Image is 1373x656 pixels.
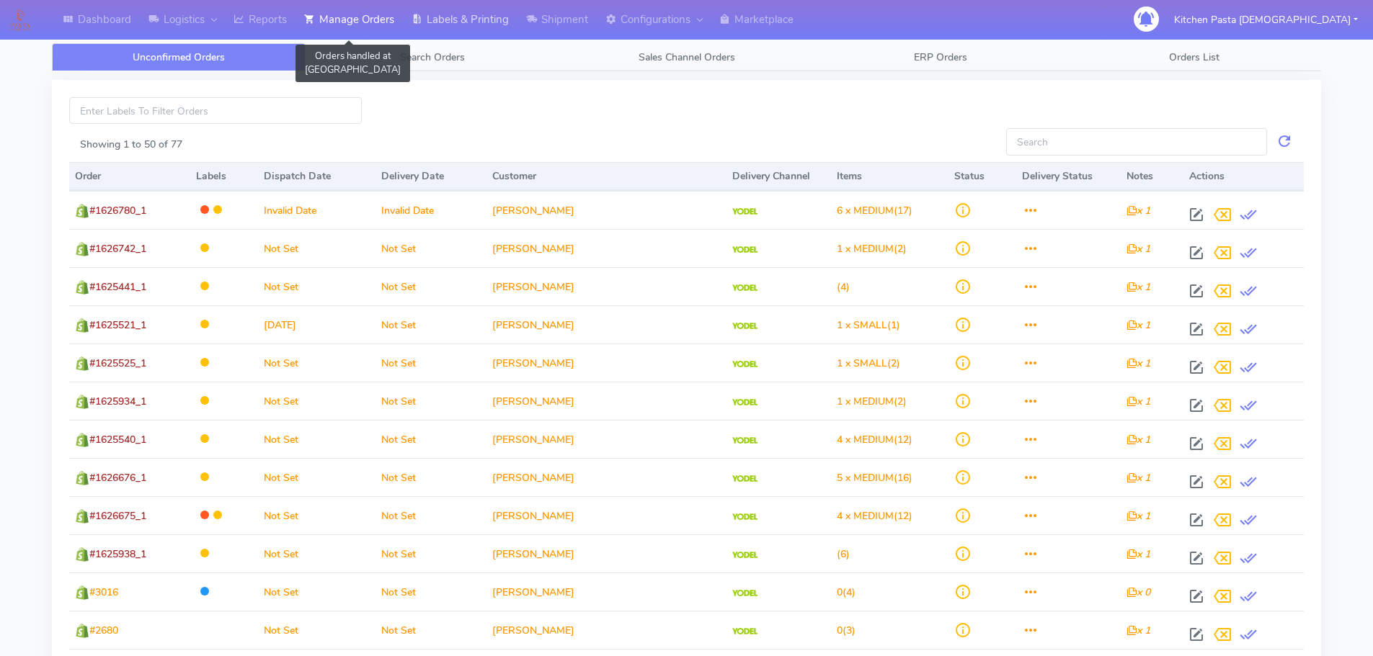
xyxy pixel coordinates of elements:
td: Not Set [376,572,487,611]
td: [PERSON_NAME] [486,458,727,496]
i: x 1 [1127,547,1150,561]
img: Yodel [732,246,757,253]
img: Yodel [732,475,757,482]
td: Invalid Date [376,191,487,229]
span: 0 [837,624,843,637]
td: Invalid Date [258,191,376,229]
i: x 1 [1127,433,1150,446]
span: (12) [837,509,912,523]
ul: Tabs [52,43,1321,71]
span: 1 x MEDIUM [837,242,894,256]
td: Not Set [376,496,487,534]
img: Yodel [732,284,757,292]
td: Not Set [258,611,376,649]
td: Not Set [376,534,487,572]
th: Dispatch Date [258,162,376,191]
td: Not Set [376,267,487,305]
td: Not Set [376,343,487,382]
i: x 1 [1127,471,1150,485]
input: Enter Labels To Filter Orders [69,97,362,124]
td: [PERSON_NAME] [486,496,727,534]
label: Showing 1 to 50 of 77 [80,137,182,152]
i: x 1 [1127,395,1150,408]
span: (16) [837,471,912,485]
span: (4) [837,585,856,599]
span: 1 x MEDIUM [837,395,894,408]
td: Not Set [258,229,376,267]
th: Delivery Channel [727,162,831,191]
td: Not Set [258,534,376,572]
img: Yodel [732,208,757,215]
td: Not Set [376,229,487,267]
span: ERP Orders [914,50,967,64]
th: Status [948,162,1016,191]
td: [DATE] [258,305,376,343]
td: Not Set [258,343,376,382]
td: Not Set [258,382,376,420]
span: Orders List [1169,50,1219,64]
span: #1625521_1 [89,318,146,332]
td: Not Set [376,458,487,496]
span: #1625938_1 [89,547,146,561]
th: Customer [486,162,727,191]
span: 1 x SMALL [837,356,887,370]
span: #1626742_1 [89,242,146,256]
span: #1626780_1 [89,204,146,217]
span: 0 [837,585,843,599]
button: Kitchen Pasta [DEMOGRAPHIC_DATA] [1163,5,1369,35]
th: Notes [1121,162,1183,191]
span: Sales Channel Orders [639,50,735,64]
img: Yodel [732,323,757,330]
span: #1626675_1 [89,509,146,523]
td: [PERSON_NAME] [486,267,727,305]
td: Not Set [376,382,487,420]
span: 6 x MEDIUM [837,204,894,217]
td: [PERSON_NAME] [486,534,727,572]
span: #1625525_1 [89,356,146,370]
i: x 1 [1127,280,1150,294]
td: [PERSON_NAME] [486,229,727,267]
td: [PERSON_NAME] [486,382,727,420]
span: (4) [837,280,850,294]
th: Order [69,162,190,191]
input: Search [1006,128,1267,155]
th: Items [831,162,948,191]
span: (1) [837,318,900,332]
span: (2) [837,395,907,408]
span: 1 x SMALL [837,318,887,332]
th: Labels [190,162,258,191]
th: Delivery Date [376,162,487,191]
span: 4 x MEDIUM [837,433,894,446]
span: #3016 [89,585,118,599]
td: Not Set [258,420,376,458]
span: 4 x MEDIUM [837,509,894,523]
i: x 1 [1127,624,1150,637]
img: Yodel [732,361,757,368]
th: Delivery Status [1016,162,1121,191]
i: x 1 [1127,204,1150,217]
span: #1625934_1 [89,395,146,408]
td: Not Set [258,458,376,496]
img: Yodel [732,552,757,559]
td: [PERSON_NAME] [486,611,727,649]
td: Not Set [376,420,487,458]
i: x 1 [1127,509,1150,523]
td: Not Set [258,496,376,534]
td: [PERSON_NAME] [486,305,727,343]
th: Actions [1183,162,1304,191]
span: Unconfirmed Orders [133,50,225,64]
i: x 1 [1127,318,1150,332]
img: Yodel [732,437,757,444]
td: Not Set [258,267,376,305]
td: Not Set [376,611,487,649]
img: Yodel [732,590,757,597]
i: x 0 [1127,585,1150,599]
span: #1625540_1 [89,433,146,446]
span: (17) [837,204,912,217]
i: x 1 [1127,356,1150,370]
td: Not Set [258,572,376,611]
img: Yodel [732,399,757,406]
span: (2) [837,242,907,256]
span: 5 x MEDIUM [837,471,894,485]
td: [PERSON_NAME] [486,343,727,382]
